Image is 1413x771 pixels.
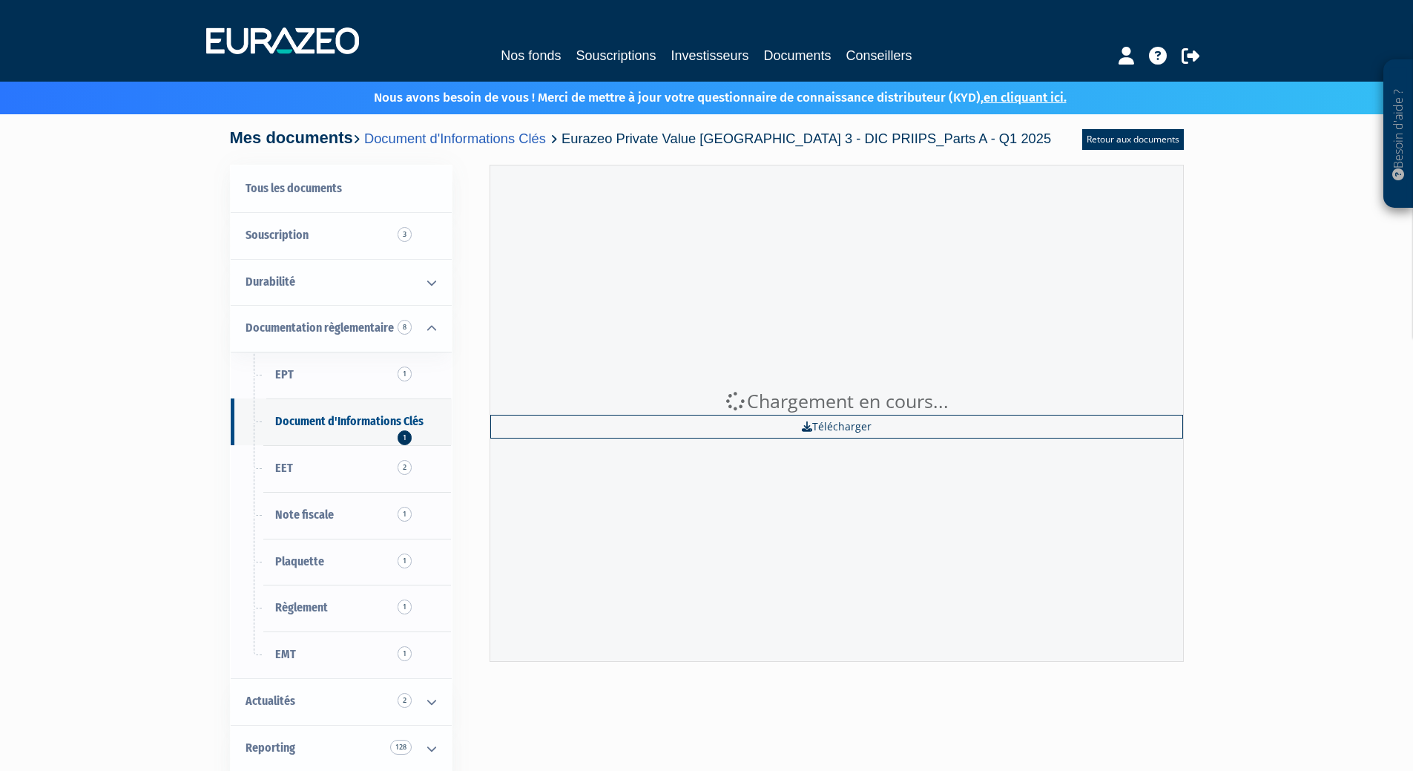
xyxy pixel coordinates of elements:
[275,461,293,475] span: EET
[331,85,1067,107] p: Nous avons besoin de vous ! Merci de mettre à jour votre questionnaire de connaissance distribute...
[206,27,359,54] img: 1732889491-logotype_eurazeo_blanc_rvb.png
[398,554,412,568] span: 1
[231,352,452,398] a: EPT1
[275,367,294,381] span: EPT
[246,275,295,289] span: Durabilité
[398,600,412,614] span: 1
[364,131,546,146] a: Document d'Informations Clés
[246,228,309,242] span: Souscription
[275,600,328,614] span: Règlement
[275,554,324,568] span: Plaquette
[398,227,412,242] span: 3
[231,492,452,539] a: Note fiscale1
[576,45,656,66] a: Souscriptions
[275,647,296,661] span: EMT
[231,259,452,306] a: Durabilité
[501,45,561,66] a: Nos fonds
[390,740,412,755] span: 128
[490,388,1183,415] div: Chargement en cours...
[275,508,334,522] span: Note fiscale
[231,445,452,492] a: EET2
[398,367,412,381] span: 1
[231,212,452,259] a: Souscription3
[246,741,295,755] span: Reporting
[398,430,412,445] span: 1
[398,646,412,661] span: 1
[231,585,452,631] a: Règlement1
[231,165,452,212] a: Tous les documents
[231,305,452,352] a: Documentation règlementaire 8
[398,693,412,708] span: 2
[846,45,912,66] a: Conseillers
[246,321,394,335] span: Documentation règlementaire
[231,631,452,678] a: EMT1
[231,398,452,445] a: Document d'Informations Clés1
[984,90,1067,105] a: en cliquant ici.
[398,320,412,335] span: 8
[398,507,412,522] span: 1
[398,460,412,475] span: 2
[490,415,1183,439] a: Télécharger
[561,131,1051,146] span: Eurazeo Private Value [GEOGRAPHIC_DATA] 3 - DIC PRIIPS_Parts A - Q1 2025
[275,414,424,428] span: Document d'Informations Clés
[1082,129,1184,150] a: Retour aux documents
[764,45,831,66] a: Documents
[671,45,748,66] a: Investisseurs
[1390,68,1407,201] p: Besoin d'aide ?
[246,694,295,708] span: Actualités
[230,129,1052,147] h4: Mes documents
[231,539,452,585] a: Plaquette1
[231,678,452,725] a: Actualités 2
